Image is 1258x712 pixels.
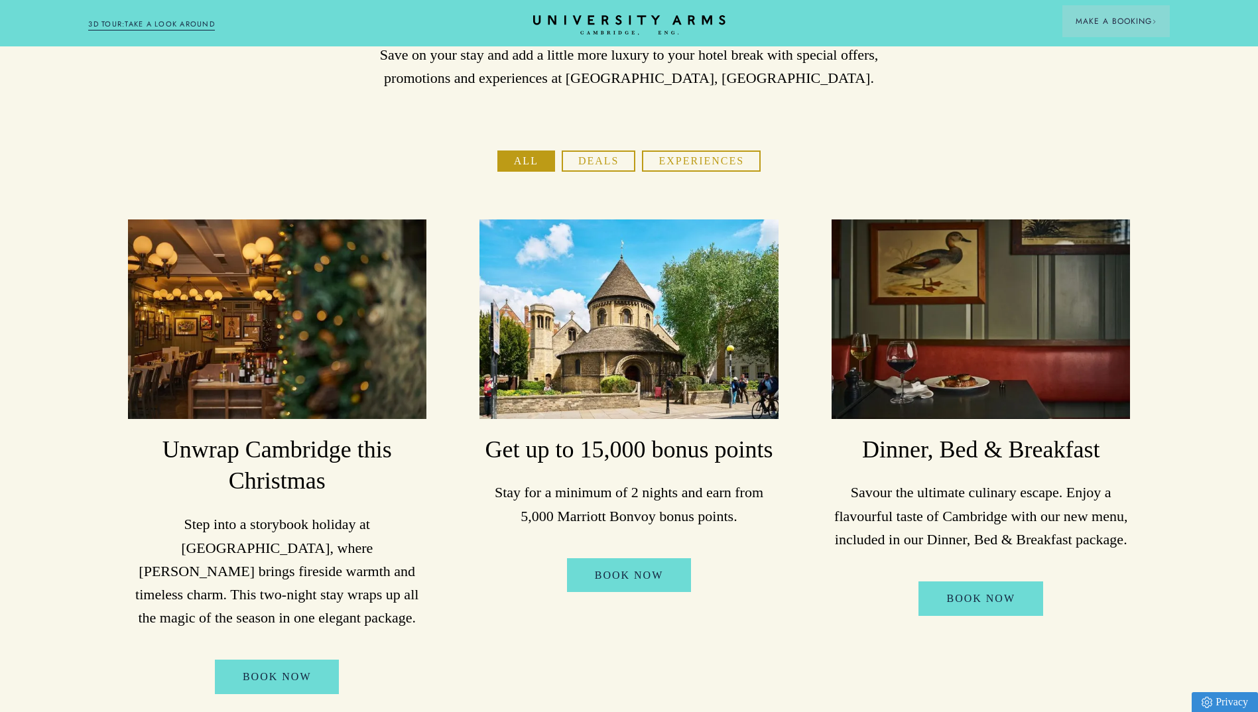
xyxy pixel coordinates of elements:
[497,150,555,172] button: All
[128,219,426,418] img: image-8c003cf989d0ef1515925c9ae6c58a0350393050-2500x1667-jpg
[88,19,215,30] a: 3D TOUR:TAKE A LOOK AROUND
[215,660,340,694] a: BOOK NOW
[128,434,426,498] h3: Unwrap Cambridge this Christmas
[1062,5,1170,37] button: Make a BookingArrow icon
[1192,692,1258,712] a: Privacy
[642,150,761,172] button: Experiences
[832,481,1130,551] p: Savour the ultimate culinary escape. Enjoy a flavourful taste of Cambridge with our new menu, inc...
[1076,15,1157,27] span: Make a Booking
[479,219,778,418] img: image-a169143ac3192f8fe22129d7686b8569f7c1e8bc-2500x1667-jpg
[364,43,895,89] p: Save on your stay and add a little more luxury to your hotel break with special offers, promotion...
[479,434,778,466] h3: Get up to 15,000 bonus points
[128,512,426,629] p: Step into a storybook holiday at [GEOGRAPHIC_DATA], where [PERSON_NAME] brings fireside warmth an...
[832,219,1130,418] img: image-a84cd6be42fa7fc105742933f10646be5f14c709-3000x2000-jpg
[562,150,636,172] button: Deals
[918,581,1043,616] a: Book Now
[479,481,778,527] p: Stay for a minimum of 2 nights and earn from 5,000 Marriott Bonvoy bonus points.
[832,434,1130,466] h3: Dinner, Bed & Breakfast
[1152,19,1157,24] img: Arrow icon
[567,558,692,593] a: Book Now
[533,15,725,36] a: Home
[1202,697,1212,708] img: Privacy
